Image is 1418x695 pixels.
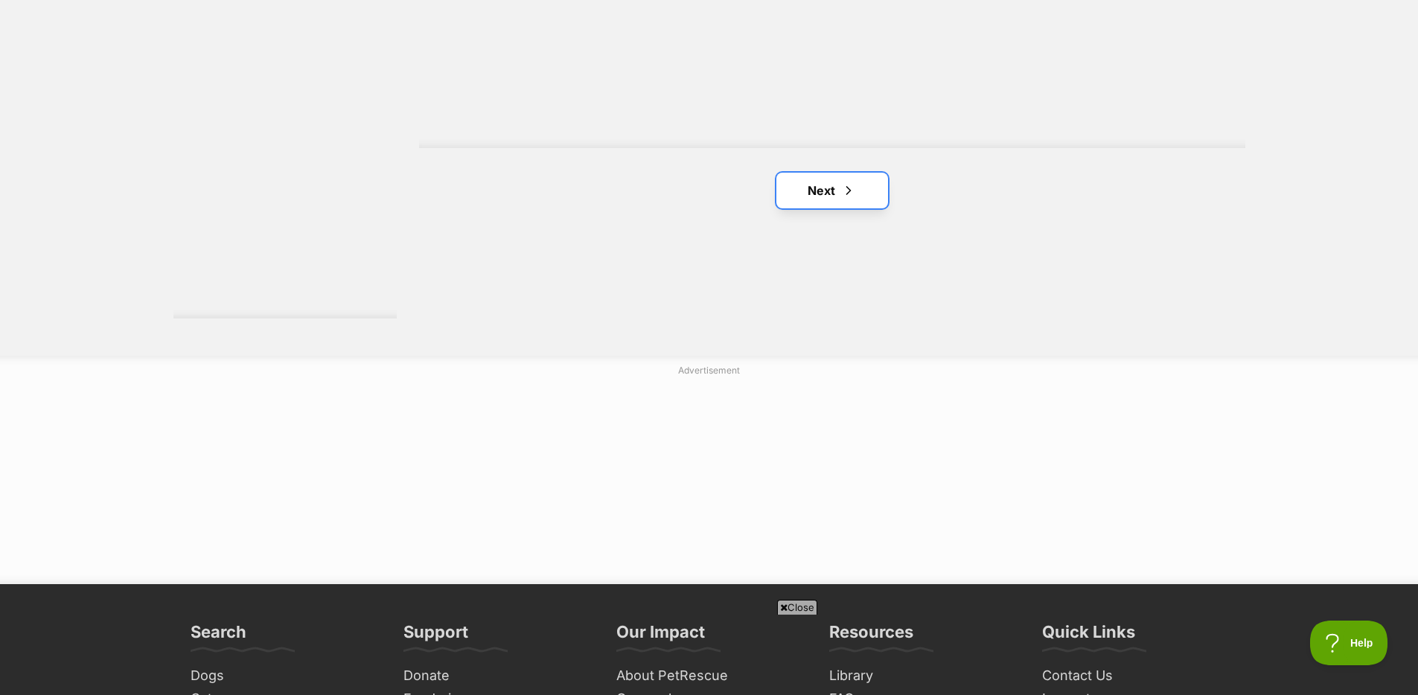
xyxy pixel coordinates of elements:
[419,173,1245,208] nav: Pagination
[403,621,468,651] h3: Support
[1042,621,1135,651] h3: Quick Links
[191,621,246,651] h3: Search
[348,383,1070,569] iframe: Advertisement
[776,173,888,208] a: Next page
[1310,621,1388,665] iframe: Help Scout Beacon - Open
[185,664,383,688] a: Dogs
[777,600,817,615] span: Close
[438,621,980,688] iframe: Advertisement
[1036,664,1234,688] a: Contact Us
[397,664,595,688] a: Donate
